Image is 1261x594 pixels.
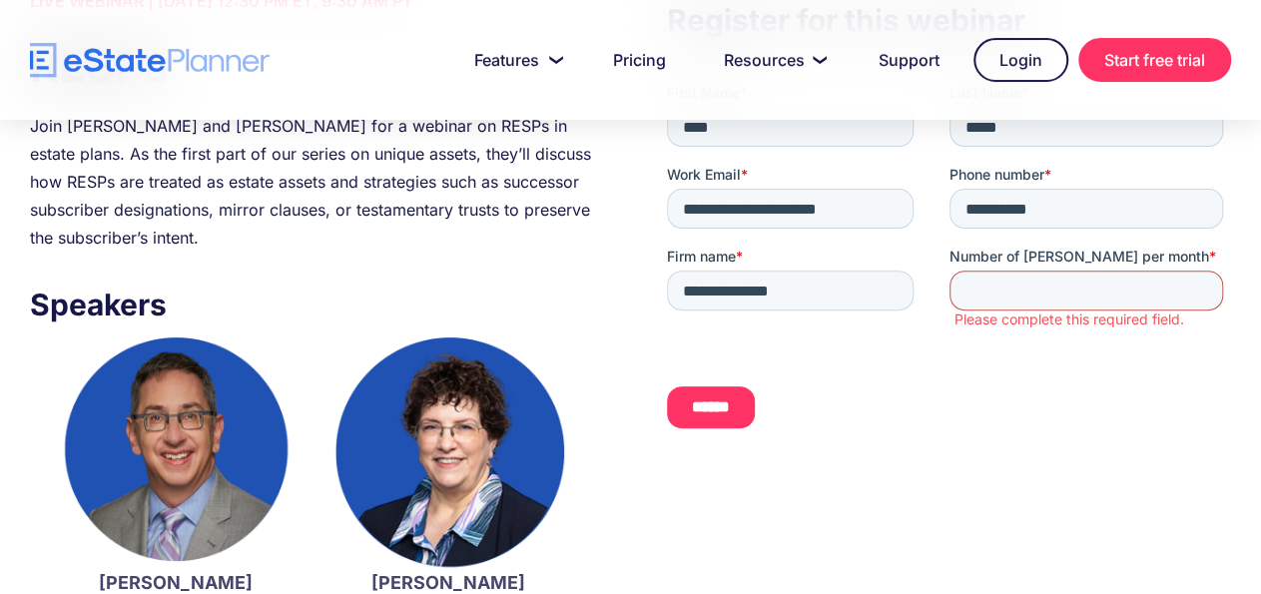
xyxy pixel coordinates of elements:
[30,43,270,78] a: home
[700,40,845,80] a: Resources
[371,572,525,593] strong: [PERSON_NAME]
[1078,38,1231,82] a: Start free trial
[973,38,1068,82] a: Login
[99,572,253,593] strong: [PERSON_NAME]
[288,228,565,246] label: Please complete this required field.
[450,40,579,80] a: Features
[855,40,963,80] a: Support
[30,282,594,327] h3: Speakers
[30,112,594,252] div: Join [PERSON_NAME] and [PERSON_NAME] for a webinar on RESPs in estate plans. As the first part of...
[589,40,690,80] a: Pricing
[667,83,1231,462] iframe: Form 0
